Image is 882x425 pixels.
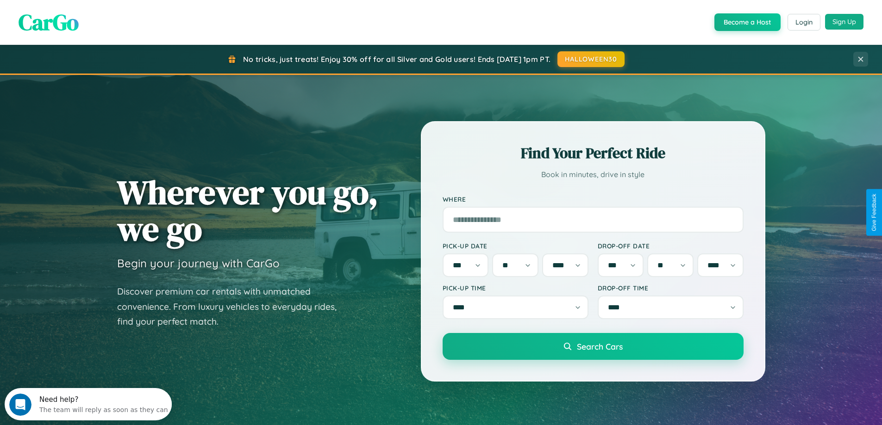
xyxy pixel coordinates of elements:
[557,51,625,67] button: HALLOWEEN30
[9,394,31,416] iframe: Intercom live chat
[443,333,744,360] button: Search Cars
[598,242,744,250] label: Drop-off Date
[443,242,588,250] label: Pick-up Date
[443,168,744,181] p: Book in minutes, drive in style
[117,256,280,270] h3: Begin your journey with CarGo
[577,341,623,351] span: Search Cars
[243,55,550,64] span: No tricks, just treats! Enjoy 30% off for all Silver and Gold users! Ends [DATE] 1pm PT.
[117,174,378,247] h1: Wherever you go, we go
[35,8,163,15] div: Need help?
[598,284,744,292] label: Drop-off Time
[117,284,349,329] p: Discover premium car rentals with unmatched convenience. From luxury vehicles to everyday rides, ...
[443,143,744,163] h2: Find Your Perfect Ride
[443,195,744,203] label: Where
[19,7,79,37] span: CarGo
[871,194,877,231] div: Give Feedback
[443,284,588,292] label: Pick-up Time
[4,4,172,29] div: Open Intercom Messenger
[5,388,172,420] iframe: Intercom live chat discovery launcher
[35,15,163,25] div: The team will reply as soon as they can
[714,13,781,31] button: Become a Host
[788,14,820,31] button: Login
[825,14,863,30] button: Sign Up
